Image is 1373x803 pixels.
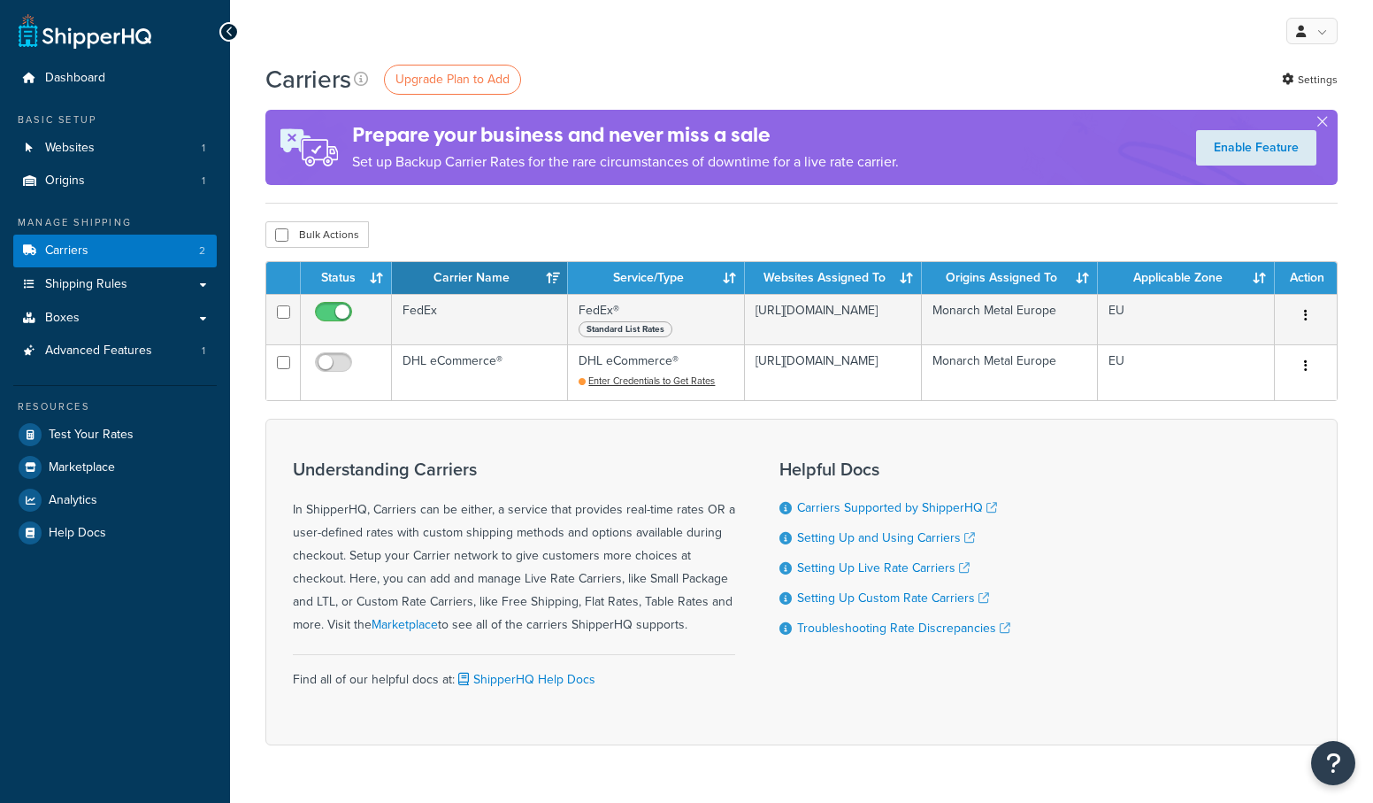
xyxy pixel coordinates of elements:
div: In ShipperHQ, Carriers can be either, a service that provides real-time rates OR a user-defined r... [293,459,735,637]
li: Carriers [13,235,217,267]
div: Resources [13,399,217,414]
a: Setting Up and Using Carriers [797,529,975,547]
span: 2 [199,243,205,259]
th: Applicable Zone: activate to sort column ascending [1098,262,1275,294]
th: Action [1275,262,1337,294]
a: Dashboard [13,62,217,95]
a: ShipperHQ Help Docs [455,670,595,689]
a: Marketplace [13,452,217,483]
div: Manage Shipping [13,215,217,230]
span: Enter Credentials to Get Rates [588,374,715,388]
td: FedEx® [568,294,744,344]
td: FedEx [392,294,568,344]
a: Setting Up Custom Rate Carriers [797,589,989,607]
span: Advanced Features [45,344,152,359]
a: Shipping Rules [13,268,217,301]
span: Analytics [49,493,97,508]
a: Upgrade Plan to Add [384,65,521,95]
span: Carriers [45,243,88,259]
a: Troubleshooting Rate Discrepancies [797,619,1010,637]
span: Marketplace [49,460,115,475]
div: Basic Setup [13,112,217,127]
li: Advanced Features [13,335,217,367]
th: Status: activate to sort column ascending [301,262,392,294]
td: Monarch Metal Europe [922,344,1099,400]
th: Service/Type: activate to sort column ascending [568,262,744,294]
td: EU [1098,344,1275,400]
td: [URL][DOMAIN_NAME] [745,344,922,400]
a: Enable Feature [1196,130,1316,166]
li: Origins [13,165,217,197]
div: Find all of our helpful docs at: [293,654,735,691]
a: Enter Credentials to Get Rates [579,374,715,388]
span: 1 [202,141,205,156]
a: Marketplace [372,615,438,634]
span: Dashboard [45,71,105,86]
a: Test Your Rates [13,419,217,451]
img: ad-rules-rateshop-fe6ec290ccb7230408bd80ed9643f0289d75e0ffd9eb532fc0e269fcd187b520.png [265,110,352,185]
a: Boxes [13,302,217,335]
h1: Carriers [265,62,351,97]
td: DHL eCommerce® [568,344,744,400]
button: Open Resource Center [1311,741,1355,785]
a: Help Docs [13,517,217,549]
a: Websites 1 [13,132,217,165]
span: Boxes [45,311,80,326]
a: Setting Up Live Rate Carriers [797,559,970,577]
td: EU [1098,294,1275,344]
th: Carrier Name: activate to sort column ascending [392,262,568,294]
span: Upgrade Plan to Add [395,70,510,89]
th: Origins Assigned To: activate to sort column ascending [922,262,1099,294]
span: Origins [45,174,85,189]
p: Set up Backup Carrier Rates for the rare circumstances of downtime for a live rate carrier. [352,150,899,174]
th: Websites Assigned To: activate to sort column ascending [745,262,922,294]
a: Carriers 2 [13,235,217,267]
a: Analytics [13,484,217,516]
td: Monarch Metal Europe [922,294,1099,344]
span: Test Your Rates [49,428,134,443]
h3: Understanding Carriers [293,459,735,479]
a: ShipperHQ Home [19,13,151,49]
span: 1 [202,344,205,359]
button: Bulk Actions [265,221,369,248]
td: DHL eCommerce® [392,344,568,400]
a: Advanced Features 1 [13,335,217,367]
span: 1 [202,174,205,189]
h3: Helpful Docs [779,459,1010,479]
a: Carriers Supported by ShipperHQ [797,498,997,517]
a: Settings [1282,67,1338,92]
span: Help Docs [49,526,106,541]
h4: Prepare your business and never miss a sale [352,120,899,150]
td: [URL][DOMAIN_NAME] [745,294,922,344]
span: Websites [45,141,95,156]
li: Websites [13,132,217,165]
span: Standard List Rates [579,321,672,337]
span: Shipping Rules [45,277,127,292]
a: Origins 1 [13,165,217,197]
